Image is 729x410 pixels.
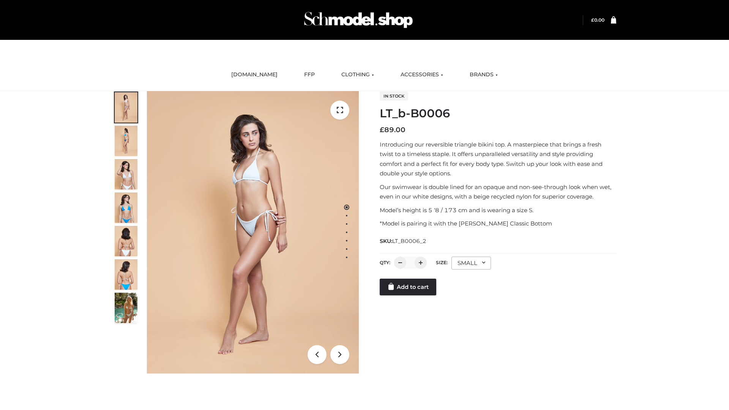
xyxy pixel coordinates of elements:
[380,237,427,246] span: SKU:
[380,107,616,120] h1: LT_b-B0006
[147,91,359,374] img: LT_b-B0006
[380,91,408,101] span: In stock
[380,126,406,134] bdi: 89.00
[395,66,449,83] a: ACCESSORIES
[298,66,320,83] a: FFP
[380,279,436,295] a: Add to cart
[380,126,384,134] span: £
[380,260,390,265] label: QTY:
[115,259,137,290] img: ArielClassicBikiniTop_CloudNine_AzureSky_OW114ECO_8-scaled.jpg
[380,140,616,178] p: Introducing our reversible triangle bikini top. A masterpiece that brings a fresh twist to a time...
[591,17,594,23] span: £
[464,66,503,83] a: BRANDS
[115,92,137,123] img: ArielClassicBikiniTop_CloudNine_AzureSky_OW114ECO_1-scaled.jpg
[115,192,137,223] img: ArielClassicBikiniTop_CloudNine_AzureSky_OW114ECO_4-scaled.jpg
[115,226,137,256] img: ArielClassicBikiniTop_CloudNine_AzureSky_OW114ECO_7-scaled.jpg
[436,260,448,265] label: Size:
[336,66,380,83] a: CLOTHING
[591,17,604,23] a: £0.00
[451,257,491,270] div: SMALL
[115,159,137,189] img: ArielClassicBikiniTop_CloudNine_AzureSky_OW114ECO_3-scaled.jpg
[380,182,616,202] p: Our swimwear is double lined for an opaque and non-see-through look when wet, even in our white d...
[380,205,616,215] p: Model’s height is 5 ‘8 / 173 cm and is wearing a size S.
[115,293,137,323] img: Arieltop_CloudNine_AzureSky2.jpg
[301,5,415,35] img: Schmodel Admin 964
[380,219,616,229] p: *Model is pairing it with the [PERSON_NAME] Classic Bottom
[591,17,604,23] bdi: 0.00
[115,126,137,156] img: ArielClassicBikiniTop_CloudNine_AzureSky_OW114ECO_2-scaled.jpg
[226,66,283,83] a: [DOMAIN_NAME]
[392,238,426,244] span: LT_B0006_2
